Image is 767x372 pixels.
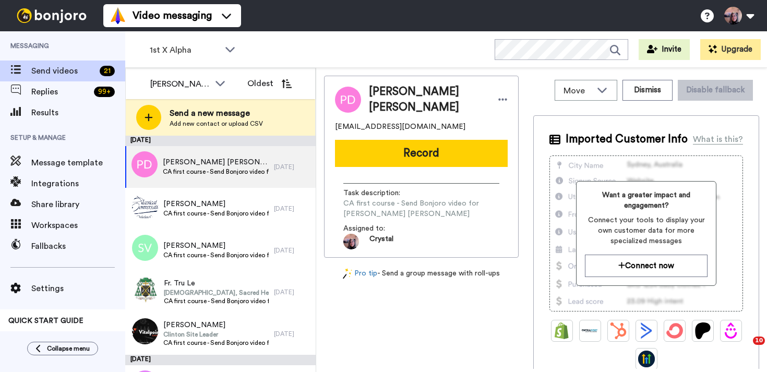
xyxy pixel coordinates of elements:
span: Share library [31,198,125,211]
span: [PERSON_NAME] [163,199,269,209]
div: [PERSON_NAME] [150,78,210,90]
span: Workspaces [31,219,125,232]
div: 21 [100,66,115,76]
span: Message template [31,157,125,169]
span: CA first course - Send Bonjoro video for [PERSON_NAME] [PERSON_NAME] [343,198,499,219]
span: CA first course - Send Bonjoro video for Fr. Tru Le [164,297,269,305]
span: Want a greater impact and engagement? [585,190,708,211]
span: 1st X Alpha [150,44,220,56]
button: Invite [639,39,690,60]
img: ConvertKit [666,322,683,339]
button: Disable fallback [678,80,753,101]
div: - Send a group message with roll-ups [324,268,519,279]
img: 45be6af9-84fc-4d6a-a375-adfa62194074.png [132,193,158,219]
img: pd.png [131,151,158,177]
img: Shopify [554,322,570,339]
span: QUICK START GUIDE [8,317,83,325]
span: [PERSON_NAME] [163,320,269,330]
img: Patreon [694,322,711,339]
div: [DATE] [274,288,310,296]
span: Task description : [343,188,416,198]
a: Pro tip [343,268,377,279]
img: 17f44ab2-3c3b-48c5-b6de-694b21823ac7.jpg [133,277,159,303]
span: CA first course - Send Bonjoro video for [PERSON_NAME] [163,251,269,259]
span: Assigned to: [343,223,416,234]
span: Fallbacks [31,240,125,253]
div: [DATE] [274,246,310,255]
span: Crystal [369,234,393,249]
div: [DATE] [274,330,310,338]
span: [PERSON_NAME] [163,241,269,251]
span: Move [564,85,592,97]
span: Replies [31,86,90,98]
button: Collapse menu [27,342,98,355]
img: magic-wand.svg [343,268,352,279]
div: [DATE] [274,205,310,213]
span: Settings [31,282,125,295]
button: Upgrade [700,39,761,60]
span: Connect your tools to display your own customer data for more specialized messages [585,215,708,246]
img: 36094553-8600-491b-9547-d712dfdcdabc.jpg [132,318,158,344]
div: [DATE] [274,163,310,171]
span: Results [31,106,125,119]
span: Clinton Site Leader [163,330,269,339]
span: CA first course - Send Bonjoro video for [PERSON_NAME] [PERSON_NAME] [163,167,269,176]
img: Image of Pat Dela Cruz [335,87,361,113]
button: Oldest [239,73,299,94]
button: Dismiss [622,80,673,101]
button: Record [335,140,508,167]
img: GoHighLevel [638,351,655,367]
span: Imported Customer Info [566,131,688,147]
span: [PERSON_NAME] [PERSON_NAME] [369,84,487,115]
span: Send a new message [170,107,263,119]
span: Integrations [31,177,125,190]
div: [DATE] [125,355,316,365]
div: 99 + [94,87,115,97]
img: Drip [723,322,739,339]
div: What is this? [693,133,743,146]
span: Collapse menu [47,344,90,353]
img: Ontraport [582,322,598,339]
span: Video messaging [133,8,212,23]
span: Fr. Tru Le [164,278,269,289]
span: Send videos [31,65,95,77]
span: 100% [8,330,25,339]
button: Connect now [585,255,708,277]
div: [DATE] [125,136,316,146]
span: 10 [753,337,765,345]
span: [EMAIL_ADDRESS][DOMAIN_NAME] [335,122,465,132]
img: ActiveCampaign [638,322,655,339]
iframe: Intercom live chat [732,337,757,362]
span: Add new contact or upload CSV [170,119,263,128]
img: AATXAJzJOH73C-cTNEnpyj0-A7Iu2-4VCODEFM2b96Y8=s96-c [343,234,359,249]
img: vm-color.svg [110,7,126,24]
img: bj-logo-header-white.svg [13,8,91,23]
span: [PERSON_NAME] [PERSON_NAME] [163,157,269,167]
img: Hubspot [610,322,627,339]
img: sv.png [132,235,158,261]
span: CA first course - Send Bonjoro video for [PERSON_NAME] [163,339,269,347]
span: CA first course - Send Bonjoro video for [PERSON_NAME] [163,209,269,218]
span: [DEMOGRAPHIC_DATA], Sacred Heart [164,289,269,297]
